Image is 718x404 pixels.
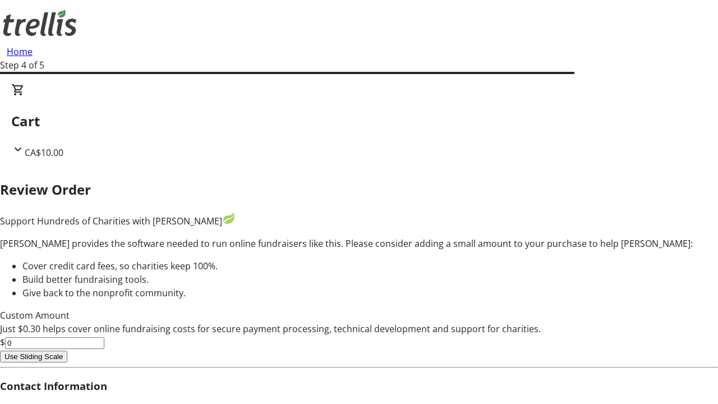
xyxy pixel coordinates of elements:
li: Build better fundraising tools. [22,273,718,286]
li: Cover credit card fees, so charities keep 100%. [22,259,718,273]
li: Give back to the nonprofit community. [22,286,718,300]
span: CA$10.00 [25,146,63,159]
div: CartCA$10.00 [11,83,707,159]
h2: Cart [11,111,707,131]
